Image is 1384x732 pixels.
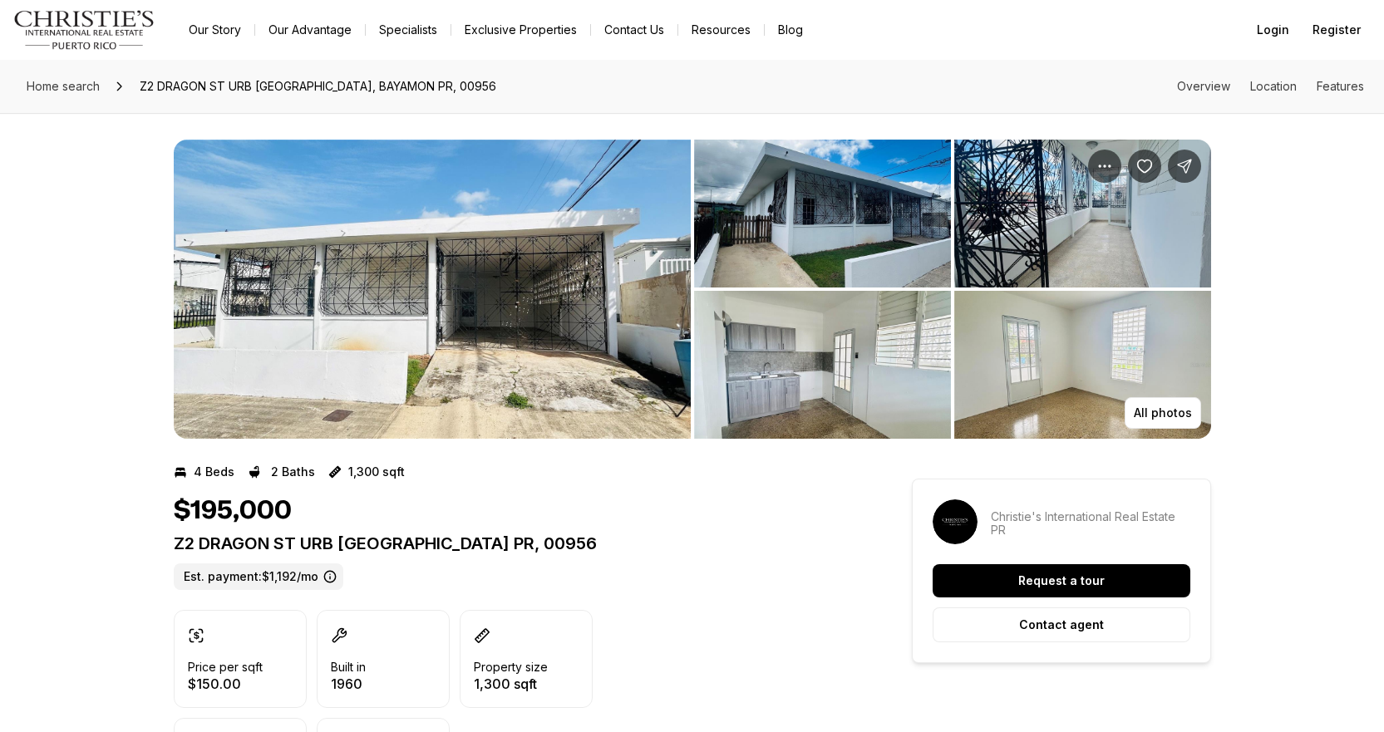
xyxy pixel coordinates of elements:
button: Register [1303,13,1371,47]
p: $150.00 [188,677,263,690]
p: Contact agent [1019,618,1104,631]
button: View image gallery [954,291,1211,439]
h1: $195,000 [174,495,292,527]
button: Contact Us [591,18,677,42]
a: Blog [765,18,816,42]
button: All photos [1125,397,1201,429]
a: Skip to: Overview [1177,79,1230,93]
button: Share Property: Z2 DRAGON ST URB LOMAS VERDES [1168,150,1201,183]
button: Property options [1088,150,1121,183]
a: Specialists [366,18,451,42]
button: Save Property: Z2 DRAGON ST URB LOMAS VERDES [1128,150,1161,183]
button: View image gallery [694,291,951,439]
li: 2 of 5 [694,140,1211,439]
a: Exclusive Properties [451,18,590,42]
p: 2 Baths [271,465,315,479]
span: Home search [27,79,100,93]
div: Listing Photos [174,140,1211,439]
a: Resources [678,18,764,42]
a: Skip to: Location [1250,79,1297,93]
li: 1 of 5 [174,140,691,439]
img: logo [13,10,155,50]
button: Login [1247,13,1299,47]
p: Request a tour [1018,574,1105,587]
button: View image gallery [694,140,951,287]
p: Property size [474,661,548,674]
p: 1,300 sqft [474,677,548,690]
span: Register [1313,23,1361,37]
p: 1,300 sqft [348,465,405,479]
p: 1960 [331,677,366,690]
a: Skip to: Features [1317,79,1364,93]
a: Our Advantage [255,18,365,42]
button: Request a tour [933,564,1190,597]
p: Z2 DRAGON ST URB [GEOGRAPHIC_DATA] PR, 00956 [174,533,852,553]
p: Price per sqft [188,661,263,674]
span: Login [1257,23,1289,37]
p: Christie's International Real Estate PR [991,510,1190,537]
a: Home search [20,73,106,100]
a: Our Story [175,18,254,42]
p: Built in [331,661,366,674]
label: Est. payment: $1,192/mo [174,563,343,590]
p: 4 Beds [194,465,234,479]
nav: Page section menu [1177,80,1364,93]
span: Z2 DRAGON ST URB [GEOGRAPHIC_DATA], BAYAMON PR, 00956 [133,73,503,100]
button: View image gallery [954,140,1211,287]
button: View image gallery [174,140,691,439]
p: All photos [1134,406,1192,420]
button: Contact agent [933,607,1190,642]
